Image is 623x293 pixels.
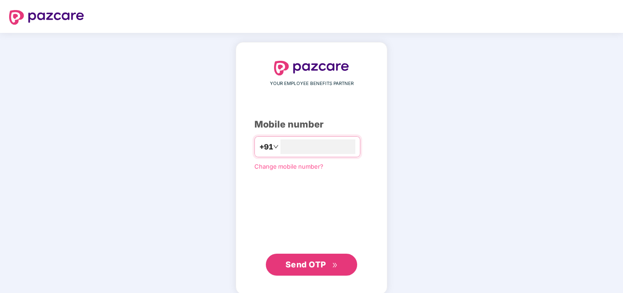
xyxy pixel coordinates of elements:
[332,262,338,268] span: double-right
[266,254,357,276] button: Send OTPdouble-right
[254,117,369,132] div: Mobile number
[9,10,84,25] img: logo
[270,80,354,87] span: YOUR EMPLOYEE BENEFITS PARTNER
[254,163,323,170] a: Change mobile number?
[285,260,326,269] span: Send OTP
[273,144,279,149] span: down
[274,61,349,75] img: logo
[259,141,273,153] span: +91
